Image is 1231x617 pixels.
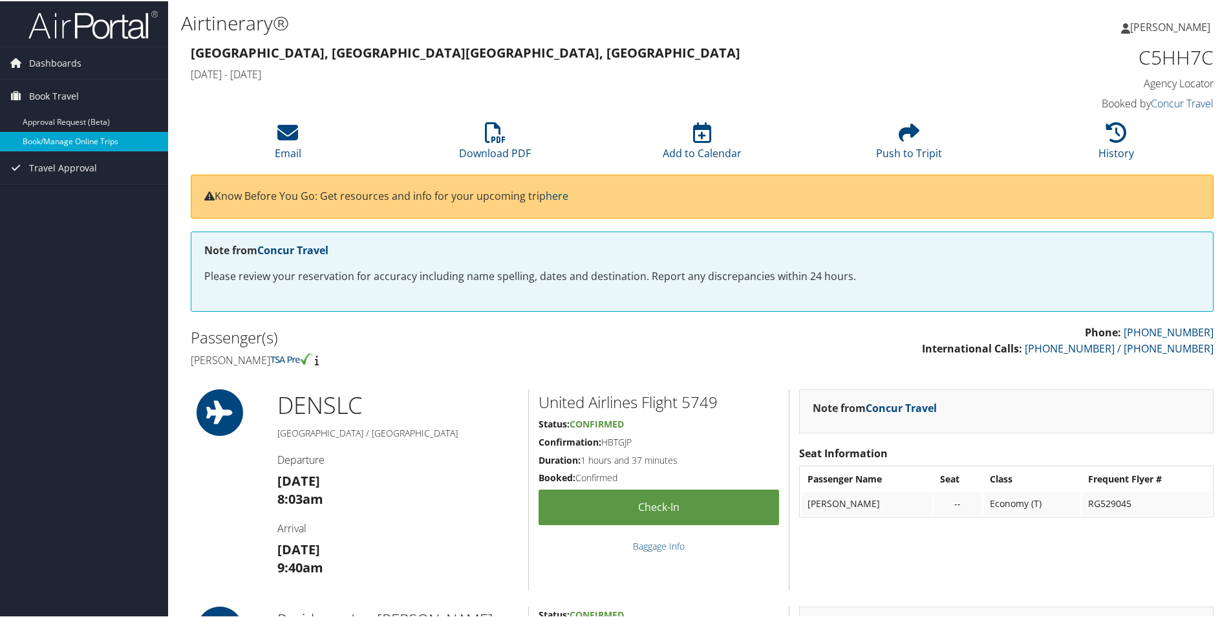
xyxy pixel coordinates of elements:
[1130,19,1210,33] span: [PERSON_NAME]
[1098,128,1134,159] a: History
[633,539,685,551] a: Baggage Info
[277,489,323,506] strong: 8:03am
[983,466,1080,490] th: Class
[29,46,81,78] span: Dashboards
[277,426,519,438] h5: [GEOGRAPHIC_DATA] / [GEOGRAPHIC_DATA]
[801,466,932,490] th: Passenger Name
[29,79,79,111] span: Book Travel
[539,453,779,466] h5: 1 hours and 37 minutes
[1025,340,1214,354] a: [PHONE_NUMBER] / [PHONE_NUMBER]
[940,497,976,508] div: --
[570,417,624,429] span: Confirmed
[277,471,320,488] strong: [DATE]
[866,400,937,414] a: Concur Travel
[277,520,519,534] h4: Arrival
[539,453,581,465] strong: Duration:
[663,128,742,159] a: Add to Calendar
[972,75,1214,89] h4: Agency Locator
[539,470,779,483] h5: Confirmed
[934,466,982,490] th: Seat
[191,66,953,80] h4: [DATE] - [DATE]
[922,340,1022,354] strong: International Calls:
[983,491,1080,514] td: Economy (T)
[270,352,312,363] img: tsa-precheck.png
[799,445,888,459] strong: Seat Information
[801,491,932,514] td: [PERSON_NAME]
[1151,95,1214,109] a: Concur Travel
[275,128,301,159] a: Email
[1124,324,1214,338] a: [PHONE_NUMBER]
[539,435,779,448] h5: HBTGJP
[539,470,575,482] strong: Booked:
[539,435,601,447] strong: Confirmation:
[1082,491,1212,514] td: RG529045
[277,557,323,575] strong: 9:40am
[28,8,158,39] img: airportal-logo.png
[546,188,568,202] a: here
[972,95,1214,109] h4: Booked by
[277,388,519,420] h1: DEN SLC
[257,242,328,256] a: Concur Travel
[277,539,320,557] strong: [DATE]
[204,267,1200,284] p: Please review your reservation for accuracy including name spelling, dates and destination. Repor...
[813,400,937,414] strong: Note from
[204,187,1200,204] p: Know Before You Go: Get resources and info for your upcoming trip
[539,488,779,524] a: Check-in
[1121,6,1223,45] a: [PERSON_NAME]
[29,151,97,183] span: Travel Approval
[277,451,519,466] h4: Departure
[1082,466,1212,490] th: Frequent Flyer #
[539,417,570,429] strong: Status:
[204,242,328,256] strong: Note from
[181,8,876,36] h1: Airtinerary®
[876,128,942,159] a: Push to Tripit
[191,325,692,347] h2: Passenger(s)
[459,128,531,159] a: Download PDF
[191,43,740,60] strong: [GEOGRAPHIC_DATA], [GEOGRAPHIC_DATA] [GEOGRAPHIC_DATA], [GEOGRAPHIC_DATA]
[539,390,779,412] h2: United Airlines Flight 5749
[191,352,692,366] h4: [PERSON_NAME]
[972,43,1214,70] h1: C5HH7C
[1085,324,1121,338] strong: Phone:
